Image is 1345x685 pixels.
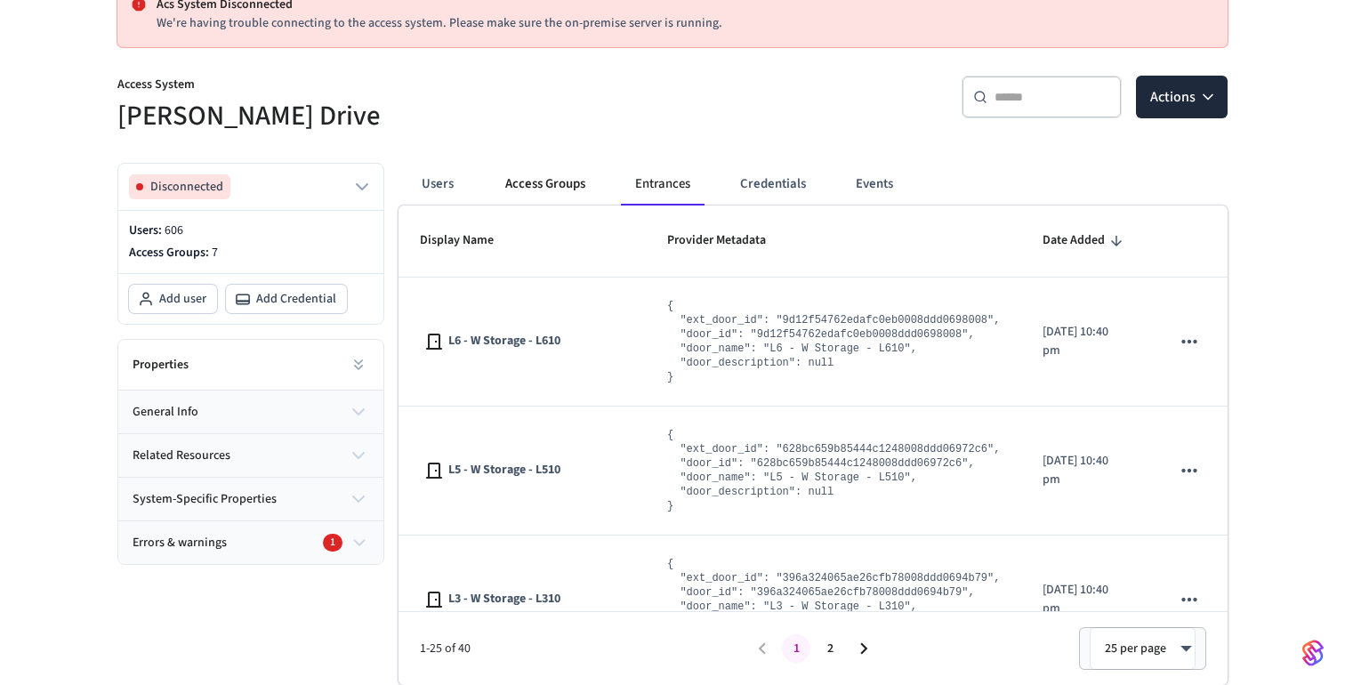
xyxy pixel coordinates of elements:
[448,332,560,351] span: L6 - W Storage - L610
[1043,227,1105,254] span: Date Added
[842,163,907,205] button: Events
[323,534,342,552] div: 1
[133,447,230,465] span: related resources
[159,290,206,308] span: Add user
[667,557,1000,642] pre: { "ext_door_id": "396a324065ae26cfb78008ddd0694b79", "door_id": "396a324065ae26cfb78008ddd0694b79...
[150,178,223,196] span: Disconnected
[667,227,789,254] span: Provider Metadata
[157,14,1213,33] p: We're having trouble connecting to the access system. Please make sure the on-premise server is r...
[133,534,227,552] span: Errors & warnings
[726,163,820,205] button: Credentials
[1043,227,1128,254] span: Date Added
[129,174,373,199] button: Disconnected
[1043,452,1128,489] p: [DATE] 10:40 pm
[118,478,383,520] button: system-specific properties
[406,163,470,205] button: Users
[420,640,745,658] span: 1-25 of 40
[212,244,218,262] span: 7
[118,521,383,564] button: Errors & warnings1
[850,634,878,663] button: Go to next page
[165,222,183,239] span: 606
[133,403,198,422] span: general info
[491,163,600,205] button: Access Groups
[1090,627,1196,670] div: 25 per page
[448,590,560,608] span: L3 - W Storage - L310
[118,434,383,477] button: related resources
[256,290,336,308] span: Add Credential
[667,299,1000,384] pre: { "ext_door_id": "9d12f54762edafc0eb0008ddd0698008", "door_id": "9d12f54762edafc0eb0008ddd0698008...
[448,461,560,479] span: L5 - W Storage - L510
[118,391,383,433] button: general info
[1043,581,1128,618] p: [DATE] 10:40 pm
[133,356,189,374] h2: Properties
[782,634,810,663] button: page 1
[129,222,373,240] p: Users:
[117,98,662,134] h5: [PERSON_NAME] Drive
[1302,639,1324,667] img: SeamLogoGradient.69752ec5.svg
[1043,323,1128,360] p: [DATE] 10:40 pm
[621,163,705,205] button: Entrances
[420,227,517,254] span: Display Name
[745,634,881,663] nav: pagination navigation
[133,490,277,509] span: system-specific properties
[1136,76,1228,118] button: Actions
[117,76,662,98] p: Access System
[667,428,1000,513] pre: { "ext_door_id": "628bc659b85444c1248008ddd06972c6", "door_id": "628bc659b85444c1248008ddd06972c6...
[129,285,217,313] button: Add user
[129,244,373,262] p: Access Groups:
[816,634,844,663] button: Go to page 2
[226,285,347,313] button: Add Credential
